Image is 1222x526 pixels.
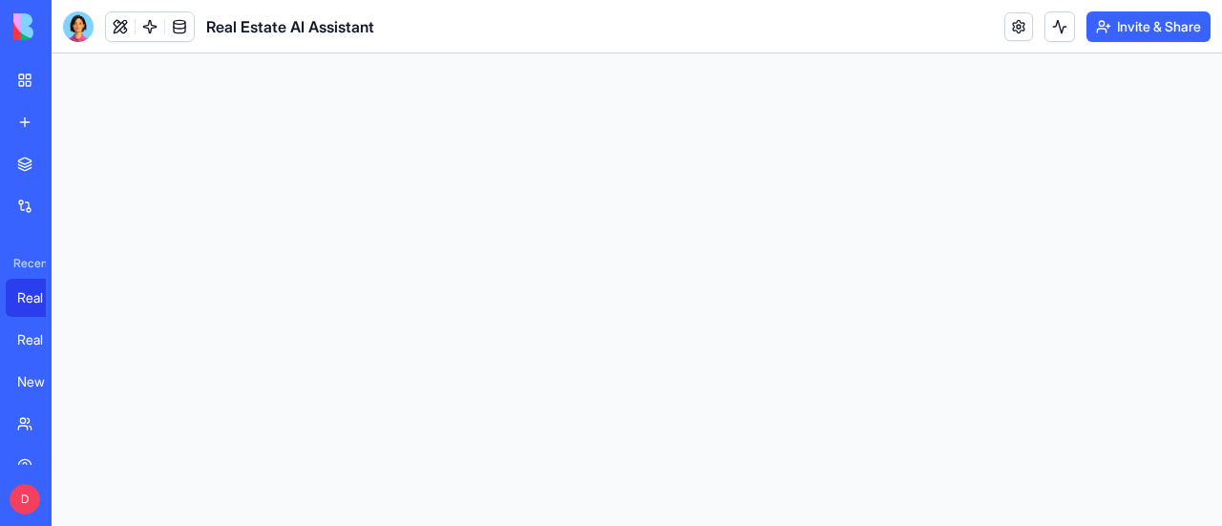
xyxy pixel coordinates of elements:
[17,330,71,349] div: Real Estate AI Assistant
[17,288,71,307] div: Real Estate AI Assistant
[6,363,82,401] a: New App
[206,15,374,38] span: Real Estate AI Assistant
[17,372,71,391] div: New App
[1086,11,1211,42] button: Invite & Share
[13,13,132,40] img: logo
[6,321,82,359] a: Real Estate AI Assistant
[10,484,40,515] span: D
[6,279,82,317] a: Real Estate AI Assistant
[6,256,46,271] span: Recent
